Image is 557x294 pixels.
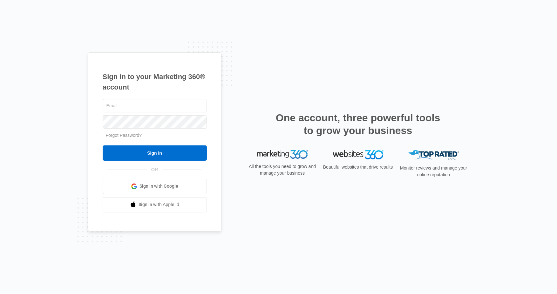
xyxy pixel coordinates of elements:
img: Top Rated Local [408,150,459,161]
input: Sign In [103,145,207,161]
img: Websites 360 [333,150,384,159]
p: Beautiful websites that drive results [323,164,394,170]
h2: One account, three powerful tools to grow your business [274,111,442,137]
span: OR [147,166,162,173]
input: Email [103,99,207,112]
h1: Sign in to your Marketing 360® account [103,71,207,92]
a: Sign in with Google [103,179,207,194]
p: Monitor reviews and manage your online reputation [398,165,469,178]
img: Marketing 360 [257,150,308,159]
span: Sign in with Apple Id [139,201,179,208]
span: Sign in with Google [139,183,178,190]
a: Sign in with Apple Id [103,197,207,212]
a: Forgot Password? [106,133,142,138]
p: All the tools you need to grow and manage your business [247,163,318,177]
